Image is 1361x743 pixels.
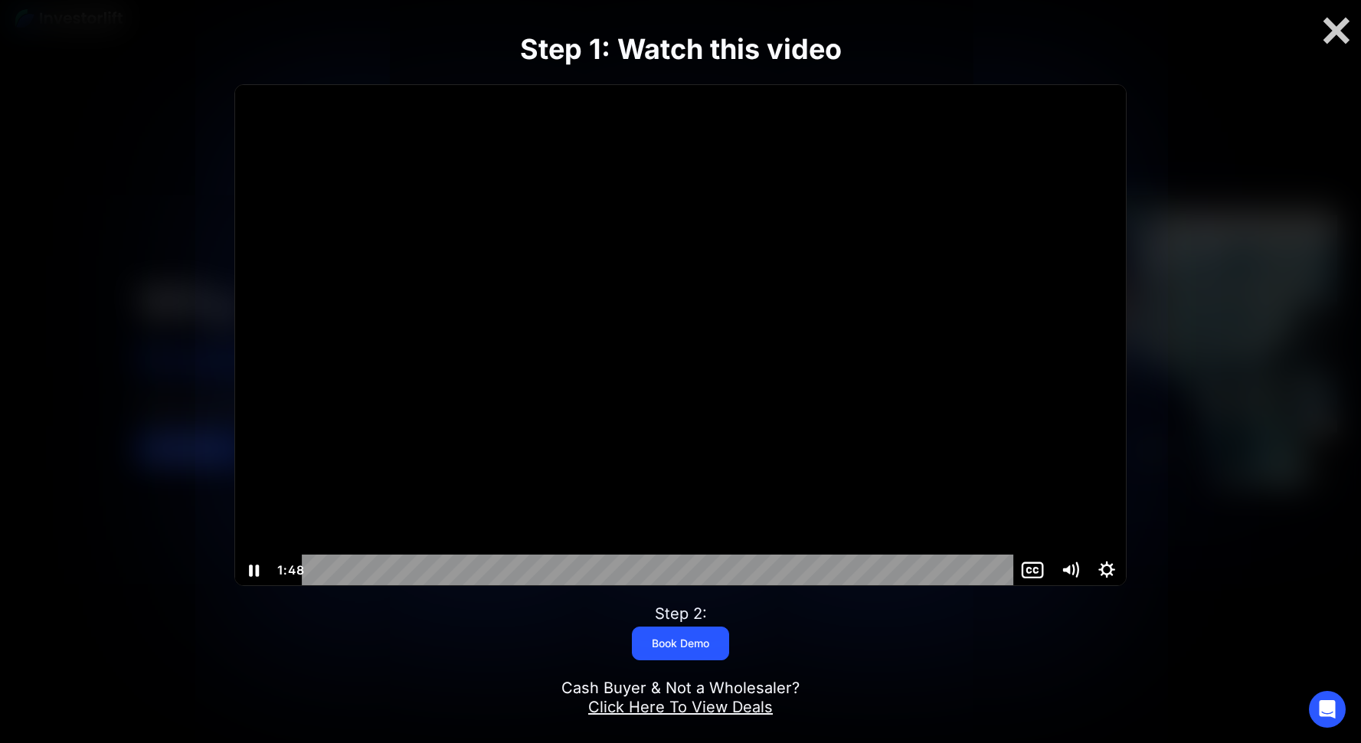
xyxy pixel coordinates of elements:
[1088,555,1125,586] button: Show settings menu
[235,555,272,586] button: Pause
[655,604,707,624] div: Step 2:
[1309,691,1346,728] div: Open Intercom Messenger
[588,698,773,716] a: Click Here To View Deals
[561,679,800,717] div: Cash Buyer & Not a Wholesaler?
[316,555,1006,586] div: Playbar
[520,32,842,66] strong: Step 1: Watch this video
[1014,555,1051,586] button: Show captions menu
[632,627,729,660] a: Book Demo
[1052,555,1088,586] button: Mute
